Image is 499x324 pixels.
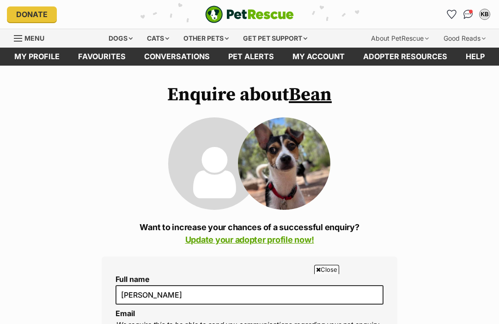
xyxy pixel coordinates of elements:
[289,83,332,106] a: Bean
[238,117,330,210] img: Bean
[102,29,139,48] div: Dogs
[69,48,135,66] a: Favourites
[24,34,44,42] span: Menu
[14,29,51,46] a: Menu
[283,48,354,66] a: My account
[456,48,494,66] a: Help
[185,235,314,245] a: Update your adopter profile now!
[354,48,456,66] a: Adopter resources
[237,29,314,48] div: Get pet support
[219,48,283,66] a: Pet alerts
[102,221,397,246] p: Want to increase your chances of a successful enquiry?
[461,7,475,22] a: Conversations
[7,6,57,22] a: Donate
[463,10,473,19] img: chat-41dd97257d64d25036548639549fe6c8038ab92f7586957e7f3b1b290dea8141.svg
[444,7,492,22] ul: Account quick links
[205,6,294,23] a: PetRescue
[177,29,235,48] div: Other pets
[205,6,294,23] img: logo-e224e6f780fb5917bec1dbf3a21bbac754714ae5b6737aabdf751b685950b380.svg
[135,48,219,66] a: conversations
[314,265,339,274] span: Close
[437,29,492,48] div: Good Reads
[480,10,489,19] div: KB
[140,29,176,48] div: Cats
[25,278,474,319] iframe: Advertisement
[5,48,69,66] a: My profile
[102,84,397,105] h1: Enquire about
[444,7,459,22] a: Favourites
[365,29,435,48] div: About PetRescue
[477,7,492,22] button: My account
